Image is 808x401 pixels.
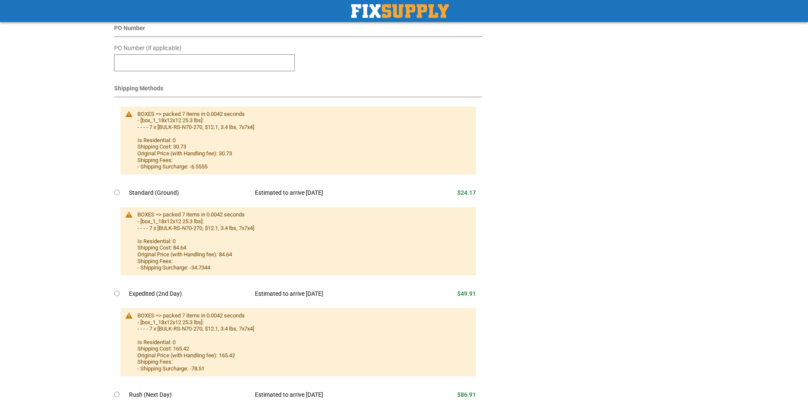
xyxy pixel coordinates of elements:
span: PO Number (if applicable) [114,45,182,51]
td: Estimated to arrive [DATE] [249,285,412,303]
div: BOXES => packed 7 items in 0.0042 seconds - [box_1_18x12x12 25.3 lbs]: - - - - 7 x [BULK-RS-N70-2... [137,312,468,372]
td: Standard (Ground) [129,184,249,202]
img: Fix Industrial Supply [351,4,449,18]
div: Shipping Methods [114,84,483,97]
div: PO Number [114,24,483,37]
span: $49.91 [457,290,476,297]
div: BOXES => packed 7 items in 0.0042 seconds - [box_1_18x12x12 25.3 lbs]: - - - - 7 x [BULK-RS-N70-2... [137,111,468,170]
td: Estimated to arrive [DATE] [249,184,412,202]
a: store logo [351,4,449,18]
td: Expedited (2nd Day) [129,285,249,303]
span: $24.17 [457,189,476,196]
div: BOXES => packed 7 items in 0.0042 seconds - [box_1_18x12x12 25.3 lbs]: - - - - 7 x [BULK-RS-N70-2... [137,211,468,271]
span: $86.91 [457,391,476,398]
